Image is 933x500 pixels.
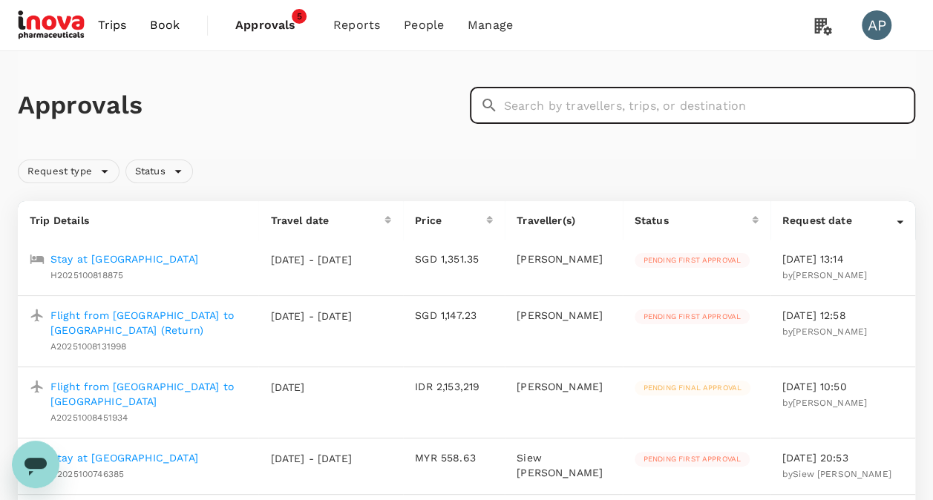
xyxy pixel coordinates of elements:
[18,9,86,42] img: iNova Pharmaceuticals
[782,398,867,408] span: by
[793,270,867,280] span: [PERSON_NAME]
[270,252,352,267] p: [DATE] - [DATE]
[782,379,903,394] p: [DATE] 10:50
[782,450,903,465] p: [DATE] 20:53
[50,270,123,280] span: H2025100818875
[50,341,126,352] span: A20251008131998
[150,16,180,34] span: Book
[270,309,352,323] p: [DATE] - [DATE]
[415,251,493,266] p: SGD 1,351.35
[18,159,120,183] div: Request type
[19,165,101,179] span: Request type
[292,9,307,24] span: 5
[635,454,750,464] span: Pending first approval
[50,450,198,465] a: Stay at [GEOGRAPHIC_DATA]
[50,251,198,266] a: Stay at [GEOGRAPHIC_DATA]
[415,450,493,465] p: MYR 558.63
[98,16,127,34] span: Trips
[635,213,752,228] div: Status
[782,326,867,337] span: by
[517,251,611,266] p: [PERSON_NAME]
[862,10,891,40] div: AP
[504,87,916,124] input: Search by travellers, trips, or destination
[635,255,750,266] span: Pending first approval
[415,308,493,323] p: SGD 1,147.23
[270,451,352,466] p: [DATE] - [DATE]
[793,326,867,337] span: [PERSON_NAME]
[635,383,750,393] span: Pending final approval
[18,90,464,121] h1: Approvals
[635,312,750,322] span: Pending first approval
[404,16,444,34] span: People
[517,379,611,394] p: [PERSON_NAME]
[793,398,867,408] span: [PERSON_NAME]
[50,308,246,338] a: Flight from [GEOGRAPHIC_DATA] to [GEOGRAPHIC_DATA] (Return)
[517,213,611,228] p: Traveller(s)
[415,379,493,394] p: IDR 2,153,219
[50,412,128,423] span: A20251008451934
[793,469,891,479] span: Siew [PERSON_NAME]
[782,270,867,280] span: by
[125,159,193,183] div: Status
[415,213,486,228] div: Price
[782,308,903,323] p: [DATE] 12:58
[270,380,352,395] p: [DATE]
[50,379,246,409] a: Flight from [GEOGRAPHIC_DATA] to [GEOGRAPHIC_DATA]
[517,450,611,480] p: Siew [PERSON_NAME]
[782,213,897,228] div: Request date
[782,251,903,266] p: [DATE] 13:14
[270,213,384,228] div: Travel date
[333,16,380,34] span: Reports
[30,213,246,228] p: Trip Details
[50,469,124,479] span: H2025100746385
[468,16,513,34] span: Manage
[12,441,59,488] iframe: Button to launch messaging window
[782,469,891,479] span: by
[517,308,611,323] p: [PERSON_NAME]
[235,16,310,34] span: Approvals
[126,165,174,179] span: Status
